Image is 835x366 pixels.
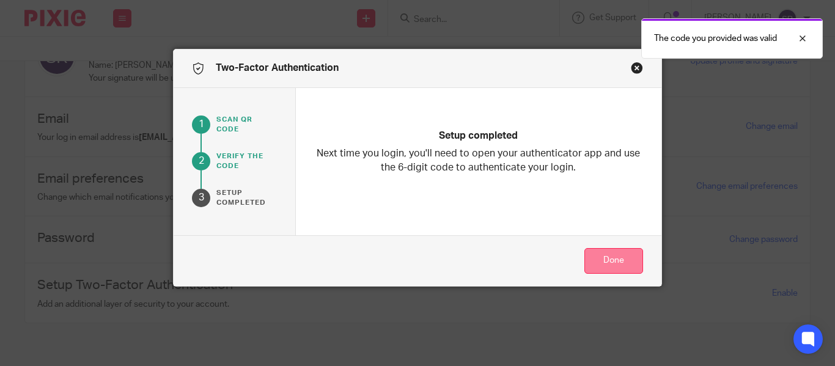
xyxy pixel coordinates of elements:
[216,63,339,73] span: Two-Factor Authentication
[216,188,277,208] p: Setup completed
[314,147,644,175] p: Next time you login, you'll need to open your authenticator app and use the 6-digit code to authe...
[192,152,210,170] div: 2
[439,129,518,143] h2: Setup completed
[192,115,210,134] div: 1
[654,32,777,45] p: The code you provided was valid
[216,152,277,171] p: verify the code
[584,248,643,274] button: Done
[192,189,210,207] div: 3
[216,115,277,134] p: Scan qr code
[631,62,643,74] button: Close modal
